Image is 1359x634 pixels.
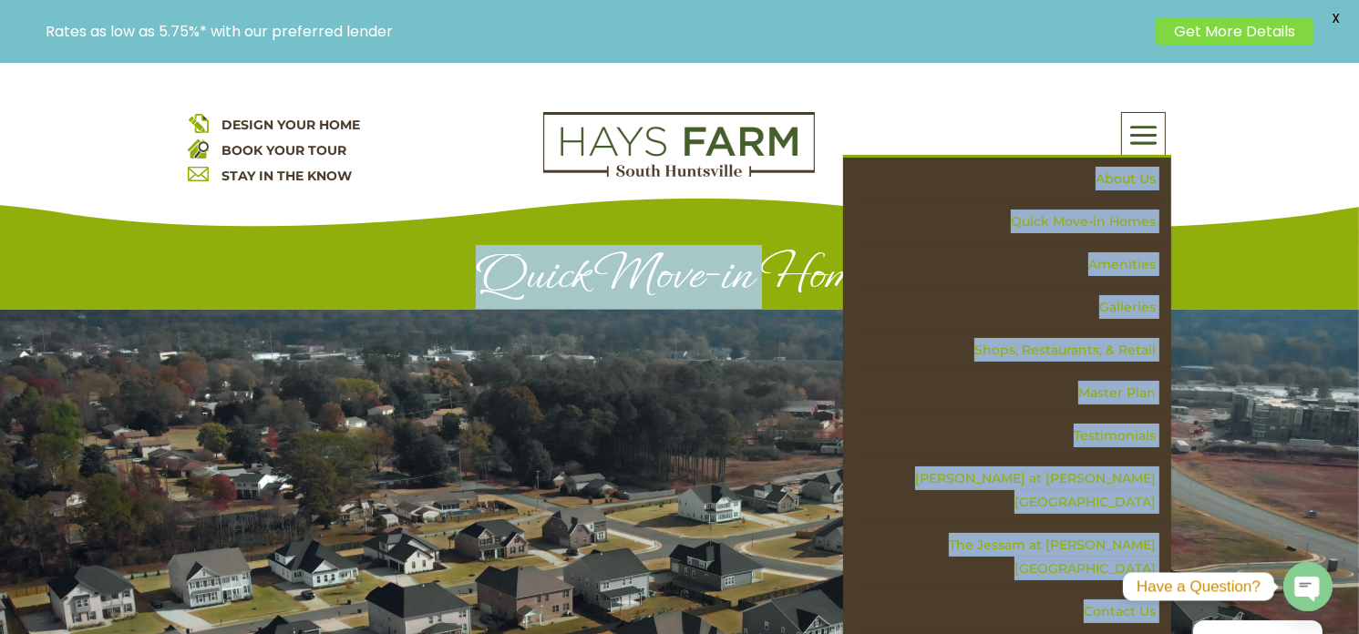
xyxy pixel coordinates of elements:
[543,112,815,178] img: Logo
[46,23,1147,40] p: Rates as low as 5.75%* with our preferred lender
[188,247,1172,310] h1: Quick Move-in Homes
[188,138,209,158] img: book your home tour
[856,243,1171,286] a: Amenities
[188,112,209,133] img: design your home
[1323,5,1350,32] span: X
[856,457,1171,524] a: [PERSON_NAME] at [PERSON_NAME][GEOGRAPHIC_DATA]
[856,590,1171,633] a: Contact Us
[856,414,1171,457] a: Testimonials
[856,524,1171,590] a: The Jessam at [PERSON_NAME][GEOGRAPHIC_DATA]
[222,117,361,133] a: DESIGN YOUR HOME
[856,158,1171,200] a: About Us
[856,200,1171,243] a: Quick Move-in Homes
[856,286,1171,329] a: Galleries
[543,165,815,181] a: hays farm homes huntsville development
[1156,18,1313,45] a: Get More Details
[222,168,353,184] a: STAY IN THE KNOW
[222,142,347,158] a: BOOK YOUR TOUR
[856,372,1171,414] a: Master Plan
[856,329,1171,372] a: Shops, Restaurants, & Retail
